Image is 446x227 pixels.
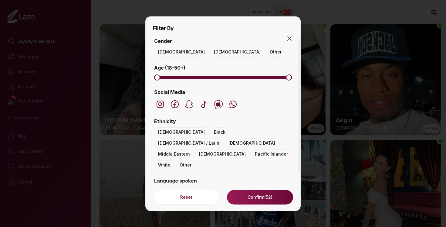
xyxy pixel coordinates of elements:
h2: Filter By [146,24,300,33]
label: Language spoken [153,177,293,184]
button: Other [176,160,195,170]
button: Reset [153,190,220,205]
span: Maximum [286,74,292,81]
button: [DEMOGRAPHIC_DATA] / Latin [154,138,223,148]
button: Pacific Islander [251,149,292,159]
label: Age [153,64,293,71]
label: Gender [153,37,293,45]
label: Ethnicity [153,118,293,125]
span: Minimum [154,74,160,81]
button: Confirm(52) [227,190,293,205]
button: [DEMOGRAPHIC_DATA] [154,127,209,137]
label: Social Media [153,88,293,96]
button: White [154,160,174,170]
span: ( 18 - 50 +) [165,65,185,71]
button: Other [266,47,286,57]
button: [DEMOGRAPHIC_DATA] [154,47,209,57]
button: Middle Eastern [154,149,194,159]
button: [DEMOGRAPHIC_DATA] [195,149,250,159]
button: [DEMOGRAPHIC_DATA] [225,138,279,148]
button: [DEMOGRAPHIC_DATA] [210,47,265,57]
button: Black [210,127,229,137]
